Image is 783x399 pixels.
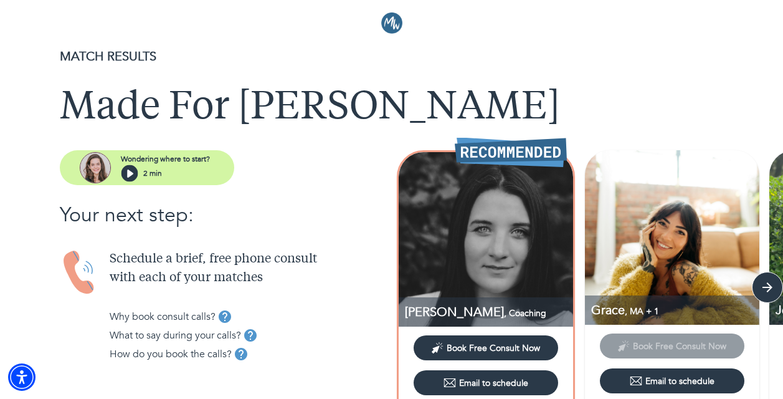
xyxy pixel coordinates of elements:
[504,307,546,319] span: , Coaching
[600,340,744,352] span: This provider has not yet shared their calendar link. Please email the provider to schedule
[591,302,759,319] p: MA, Coaching
[60,86,723,131] h1: Made For [PERSON_NAME]
[625,305,659,317] span: , MA + 1
[444,377,528,389] div: Email to schedule
[455,137,567,167] img: Recommended Therapist
[241,326,260,345] button: tooltip
[121,153,210,165] p: Wondering where to start?
[110,347,232,362] p: How do you book the calls?
[110,309,216,324] p: Why book consult calls?
[80,152,111,183] img: assistant
[414,335,558,360] button: Book Free Consult Now
[447,342,540,354] span: Book Free Consult Now
[232,345,250,363] button: tooltip
[381,12,402,34] img: Logo
[8,363,36,391] div: Accessibility Menu
[110,250,392,287] p: Schedule a brief, free phone consult with each of your matches
[630,375,714,387] div: Email to schedule
[600,368,744,393] button: Email to schedule
[110,328,241,343] p: What to say during your calls?
[399,152,573,327] img: Abigail Finck profile
[60,47,723,66] p: MATCH RESULTS
[216,307,234,326] button: tooltip
[585,150,759,325] img: Grace Lang profile
[60,250,100,296] img: Handset
[60,200,392,230] p: Your next step:
[405,304,573,320] p: Coaching
[414,370,558,395] button: Email to schedule
[60,150,234,185] button: assistantWondering where to start?2 min
[143,168,162,179] p: 2 min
